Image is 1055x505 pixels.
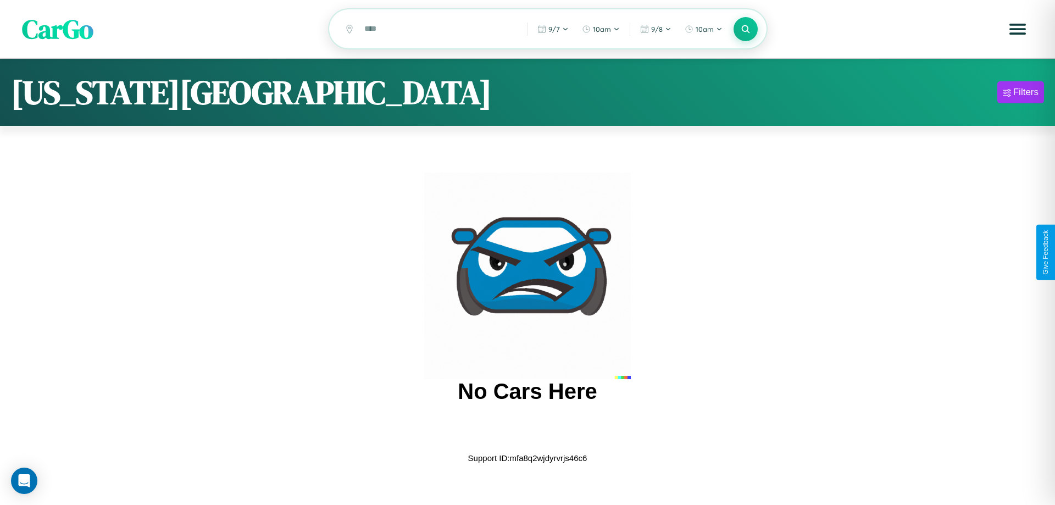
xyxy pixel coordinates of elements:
img: car [424,173,631,379]
span: 10am [696,25,714,34]
button: 10am [679,20,728,38]
button: Open menu [1002,14,1033,45]
button: 9/8 [635,20,677,38]
button: Filters [997,81,1044,103]
button: 10am [576,20,625,38]
div: Open Intercom Messenger [11,468,37,494]
span: CarGo [22,11,93,47]
p: Support ID: mfa8q2wjdyrvrjs46c6 [468,451,587,465]
h2: No Cars Here [458,379,597,404]
span: 10am [593,25,611,34]
span: 9 / 7 [548,25,560,34]
div: Filters [1013,87,1039,98]
span: 9 / 8 [651,25,663,34]
button: 9/7 [532,20,574,38]
div: Give Feedback [1042,230,1050,275]
h1: [US_STATE][GEOGRAPHIC_DATA] [11,70,492,115]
